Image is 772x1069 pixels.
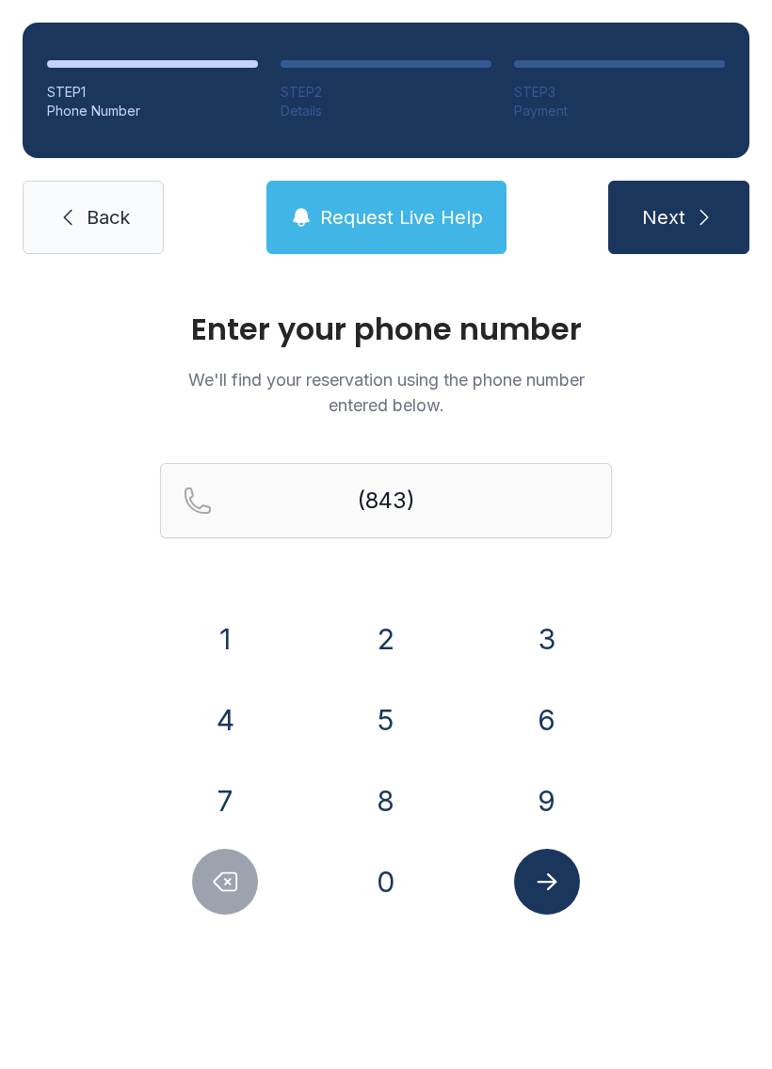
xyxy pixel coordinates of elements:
h1: Enter your phone number [160,314,612,344]
span: Request Live Help [320,204,483,231]
button: 3 [514,606,580,672]
div: STEP 3 [514,83,725,102]
button: 5 [353,687,419,753]
div: Payment [514,102,725,120]
button: 6 [514,687,580,753]
button: 7 [192,768,258,834]
p: We'll find your reservation using the phone number entered below. [160,367,612,418]
button: Submit lookup form [514,849,580,915]
button: 0 [353,849,419,915]
span: Next [642,204,685,231]
div: Phone Number [47,102,258,120]
button: 1 [192,606,258,672]
button: 8 [353,768,419,834]
button: 9 [514,768,580,834]
span: Back [87,204,130,231]
button: 2 [353,606,419,672]
div: Details [281,102,491,120]
div: STEP 2 [281,83,491,102]
button: 4 [192,687,258,753]
div: STEP 1 [47,83,258,102]
button: Delete number [192,849,258,915]
input: Reservation phone number [160,463,612,538]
